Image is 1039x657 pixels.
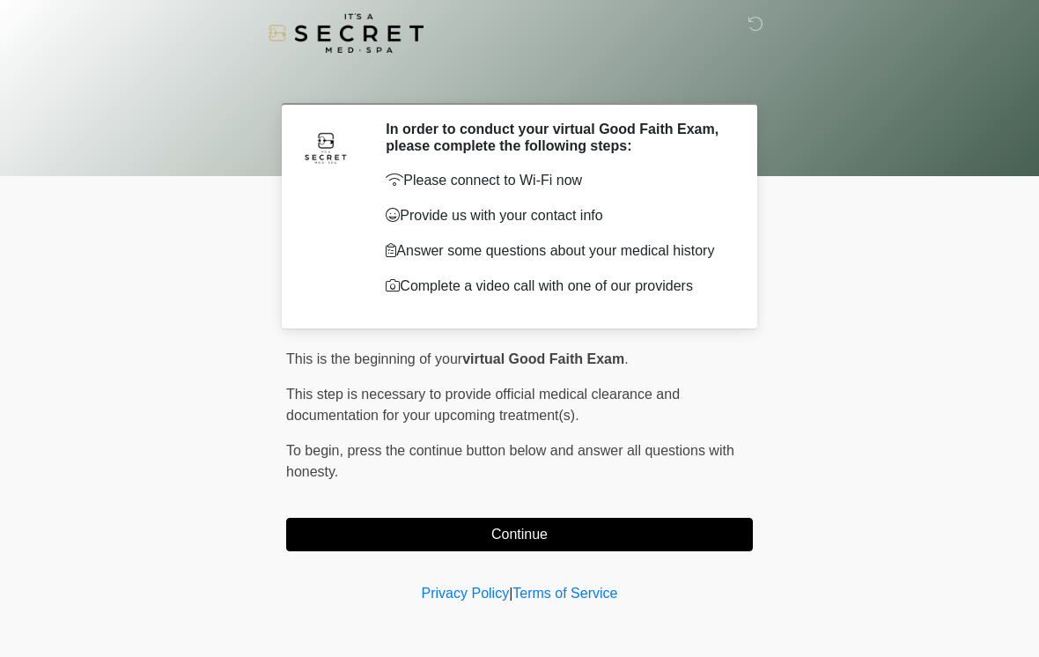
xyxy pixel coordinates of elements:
[269,13,424,53] img: It's A Secret Med Spa Logo
[422,586,510,601] a: Privacy Policy
[286,387,680,423] span: This step is necessary to provide official medical clearance and documentation for your upcoming ...
[286,518,753,551] button: Continue
[286,443,734,479] span: press the continue button below and answer all questions with honesty.
[273,63,766,96] h1: ‎ ‎
[386,205,726,226] p: Provide us with your contact info
[286,351,462,366] span: This is the beginning of your
[386,276,726,297] p: Complete a video call with one of our providers
[462,351,624,366] strong: virtual Good Faith Exam
[386,240,726,262] p: Answer some questions about your medical history
[512,586,617,601] a: Terms of Service
[386,121,726,154] h2: In order to conduct your virtual Good Faith Exam, please complete the following steps:
[286,443,347,458] span: To begin,
[509,586,512,601] a: |
[624,351,628,366] span: .
[299,121,352,173] img: Agent Avatar
[386,170,726,191] p: Please connect to Wi-Fi now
